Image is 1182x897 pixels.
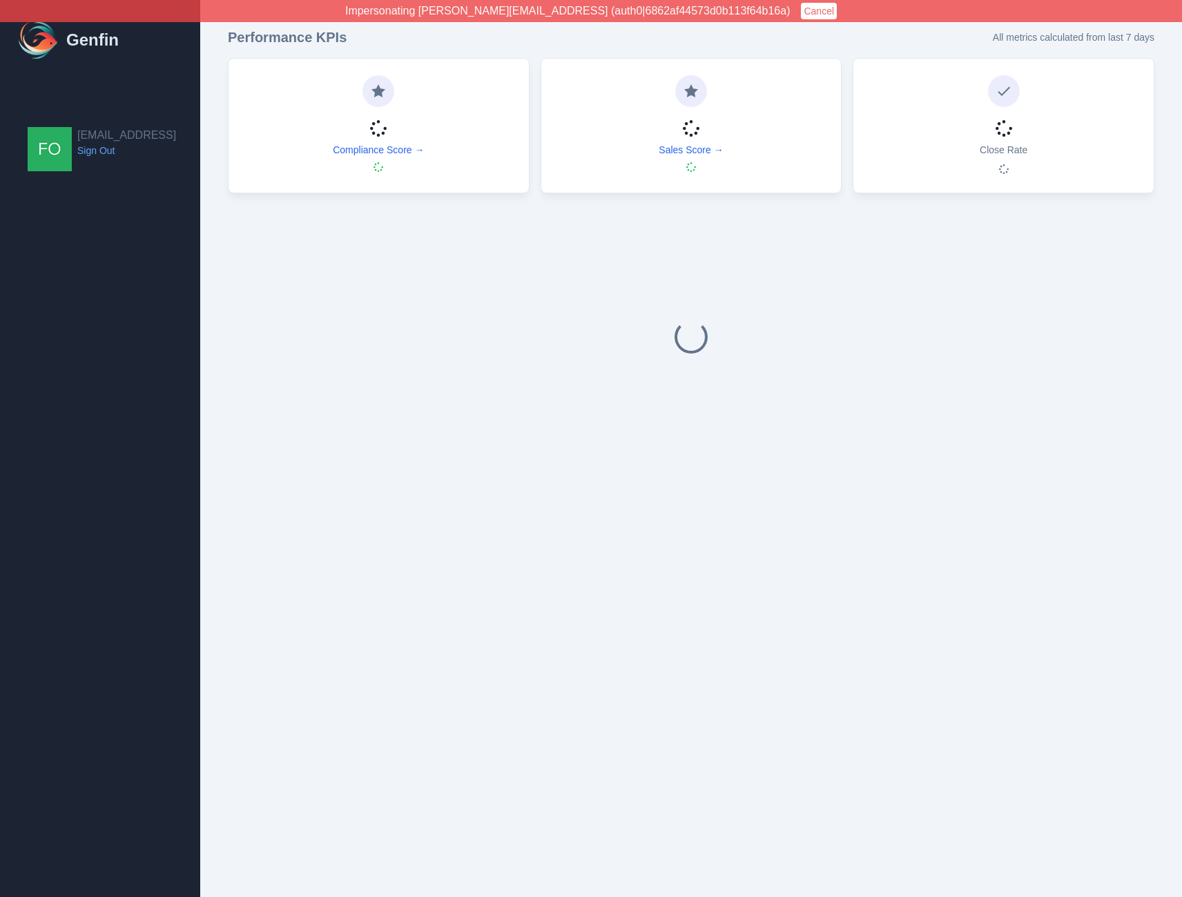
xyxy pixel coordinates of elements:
[28,127,72,171] img: founders@genfin.ai
[659,143,723,157] a: Sales Score →
[77,127,176,144] h2: [EMAIL_ADDRESS]
[228,28,347,47] h3: Performance KPIs
[333,143,424,157] a: Compliance Score →
[980,143,1027,157] p: Close Rate
[17,18,61,62] img: Logo
[77,144,176,157] a: Sign Out
[801,3,837,19] button: Cancel
[993,30,1154,44] p: All metrics calculated from last 7 days
[66,29,119,51] h1: Genfin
